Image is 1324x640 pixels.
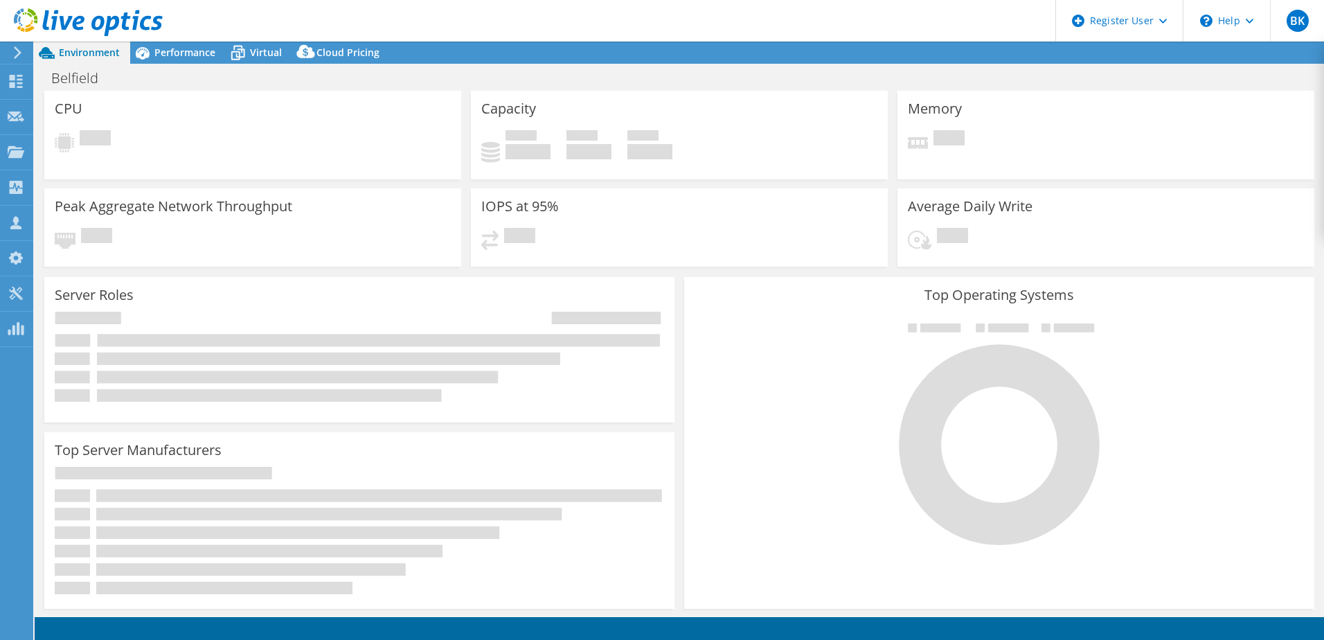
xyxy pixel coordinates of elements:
[59,46,120,59] span: Environment
[481,199,559,214] h3: IOPS at 95%
[506,144,551,159] h4: 0 GiB
[154,46,215,59] span: Performance
[1287,10,1309,32] span: BK
[908,199,1032,214] h3: Average Daily Write
[481,101,536,116] h3: Capacity
[506,130,537,144] span: Used
[55,287,134,303] h3: Server Roles
[908,101,962,116] h3: Memory
[80,130,111,149] span: Pending
[695,287,1304,303] h3: Top Operating Systems
[1200,15,1213,27] svg: \n
[316,46,379,59] span: Cloud Pricing
[627,130,659,144] span: Total
[45,71,120,86] h1: Belfield
[504,228,535,247] span: Pending
[55,443,222,458] h3: Top Server Manufacturers
[566,130,598,144] span: Free
[250,46,282,59] span: Virtual
[933,130,965,149] span: Pending
[81,228,112,247] span: Pending
[937,228,968,247] span: Pending
[55,101,82,116] h3: CPU
[566,144,611,159] h4: 0 GiB
[627,144,672,159] h4: 0 GiB
[55,199,292,214] h3: Peak Aggregate Network Throughput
